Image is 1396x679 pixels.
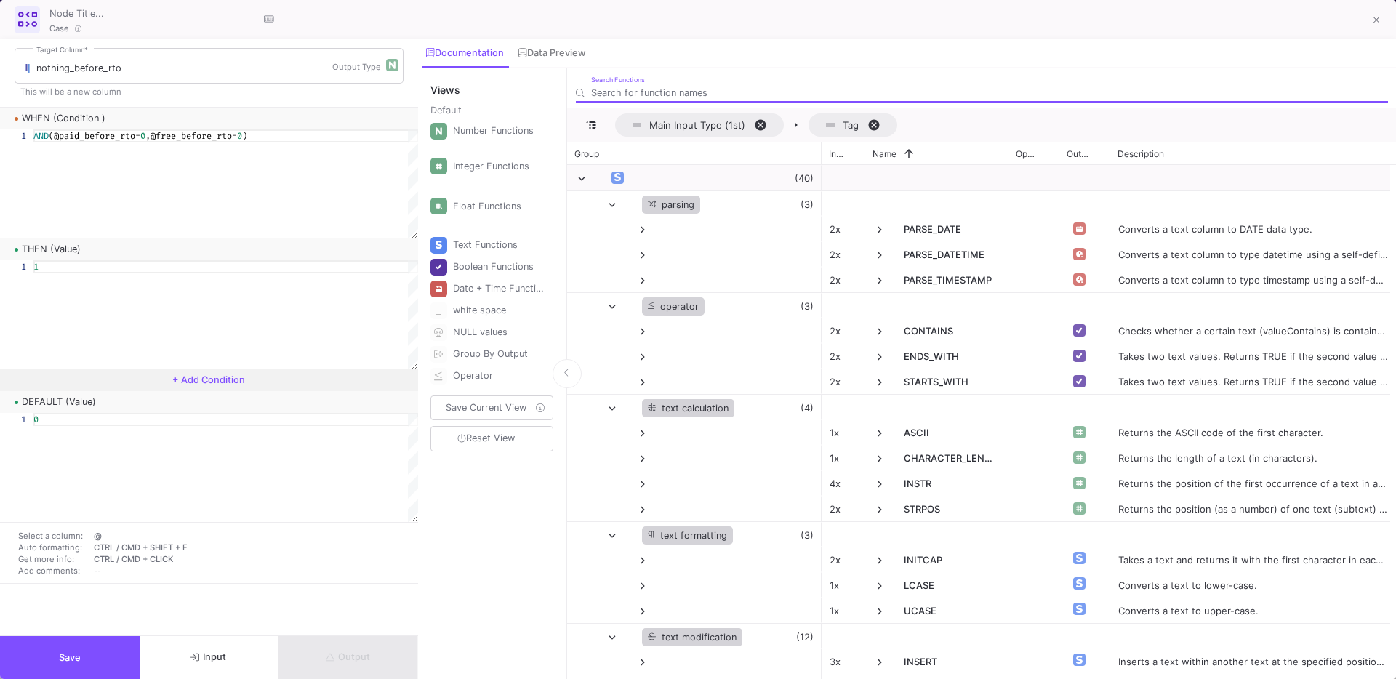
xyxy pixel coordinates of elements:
[428,300,556,321] button: white space
[822,572,865,598] div: 1x
[809,113,897,137] span: Tag. Press ENTER to sort. Press DELETE to remove
[145,130,237,142] span: ,@free_before_rto=
[1110,598,1396,623] div: Converts a text to upper-case.
[15,542,90,553] td: Auto formatting:
[453,234,545,256] div: Text Functions
[22,244,81,255] div: THEN (Value)
[649,119,745,131] span: Main Input Type (1st)
[642,526,734,545] div: text formatting
[453,156,545,177] div: Integer Functions
[822,419,865,445] div: 1x
[254,5,284,34] button: Hotkeys List
[1110,547,1396,572] div: Takes a text and returns it with the first character in each word in uppercase.
[242,130,247,142] span: )
[49,130,140,142] span: (@paid_before_rto=
[430,426,553,451] button: Reset View
[15,86,404,97] p: This will be a new column
[801,523,814,548] span: (3)
[1110,419,1396,445] div: Returns the ASCII code of the first character.
[428,321,556,343] button: NULL values
[843,119,859,131] span: Tag
[822,547,865,572] div: 2x
[94,542,188,553] span: CTRL / CMD + SHIFT + F
[15,565,90,576] td: Add comments:
[94,566,101,576] span: --
[822,267,865,292] div: 2x
[642,399,734,417] div: text calculation
[33,261,39,273] span: 1
[822,216,865,241] div: 2x
[822,496,865,521] div: 2x
[904,471,1000,497] span: INSTR
[1118,148,1164,159] span: Description
[1110,318,1396,343] div: Checks whether a certain text (valueContains) is contained within another text (value1). Returns ...
[1110,369,1396,394] div: Takes two text values. Returns TRUE if the second value is a prefix of the first.
[822,241,865,267] div: 2x
[591,87,1388,98] input: Search for function names
[332,62,381,72] div: Output Type
[428,156,556,177] button: Integer Functions
[453,300,545,321] div: white space
[428,278,556,300] button: Date + Time Functions
[453,365,545,387] div: Operator
[33,413,34,426] textarea: Editor content;Press Alt+F1 for Accessibility Options.
[904,242,1000,268] span: PARSE_DATETIME
[453,256,545,278] div: Boolean Functions
[140,636,279,679] button: Input
[822,343,865,369] div: 2x
[801,192,814,217] span: (3)
[453,278,545,300] div: Date + Time Functions
[904,598,1000,624] span: UCASE
[1110,496,1396,521] div: Returns the position (as a number) of one text (subtext) inside another text (source_text).
[1110,216,1396,241] div: Converts a text column to DATE data type.
[904,573,1000,599] span: LCASE
[904,217,1000,243] span: PARSE_DATE
[642,297,705,316] div: operator
[1016,148,1039,159] span: Operator
[33,414,39,425] span: 0
[904,369,1000,395] span: STARTS_WITH
[872,148,896,159] span: Name
[457,433,516,443] span: Reset View
[1110,445,1396,470] div: Returns the length of a text (in characters).
[33,260,34,273] textarea: Editor content;Press Alt+F1 for Accessibility Options.
[795,166,814,191] span: (40)
[428,120,556,142] button: Number Functions
[822,470,865,496] div: 4x
[904,649,1000,675] span: INSERT
[428,234,556,256] button: Text Functions
[822,318,865,343] div: 2x
[822,598,865,623] div: 1x
[1110,648,1396,674] div: Inserts a text within another text at the specified position and for a certain number of characters.
[904,446,1000,472] span: CHARACTER_LENGTH
[801,294,814,319] span: (3)
[15,530,90,542] td: Select a column:
[822,648,865,674] div: 3x
[1067,148,1090,159] span: Output
[453,120,545,142] div: Number Functions
[796,624,814,650] span: (12)
[22,64,33,73] img: columns.svg
[615,113,784,137] span: Main Input Type (1st). Press ENTER to sort. Press DELETE to remove
[430,103,556,120] div: Default
[453,196,545,217] div: Float Functions
[615,113,897,137] div: Row Groups
[801,395,814,421] span: (4)
[642,628,742,646] div: text modification
[33,129,34,142] textarea: Editor content;Press Alt+F1 for Accessibility Options.
[1110,343,1396,369] div: Takes two text values. Returns TRUE if the second value is a suffix of the first.
[15,553,90,565] td: Get more info:
[904,547,1000,574] span: INITCAP
[59,652,81,663] span: Save
[574,148,599,159] span: Group
[822,369,865,394] div: 2x
[428,68,559,97] div: Views
[428,365,556,387] button: Operator
[94,554,173,564] span: CTRL / CMD + CLICK
[453,343,545,365] div: Group By Output
[904,420,1000,446] span: ASCII
[453,321,545,343] div: NULL values
[172,374,245,385] span: + Add Condition
[430,395,553,420] button: Save Current View
[642,196,700,214] div: parsing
